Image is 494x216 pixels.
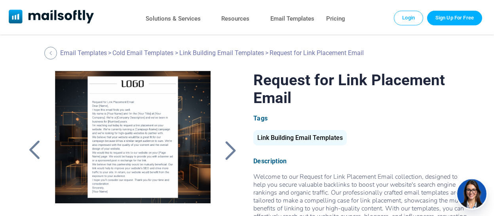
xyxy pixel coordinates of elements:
[253,115,469,122] div: Tags
[221,13,249,25] a: Resources
[25,140,44,161] a: Back
[270,13,314,25] a: Email Templates
[253,137,347,141] a: Link Building Email Templates
[427,11,482,25] a: Trial
[253,157,469,165] div: Description
[253,71,469,107] h1: Request for Link Placement Email
[44,47,59,59] a: Back
[394,11,423,25] a: Login
[146,13,201,25] a: Solutions & Services
[60,49,107,57] a: Email Templates
[221,140,241,161] a: Back
[9,10,94,25] a: Mailsoftly
[326,13,345,25] a: Pricing
[253,130,347,145] div: Link Building Email Templates
[112,49,173,57] a: Cold Email Templates
[179,49,264,57] a: Link Building Email Templates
